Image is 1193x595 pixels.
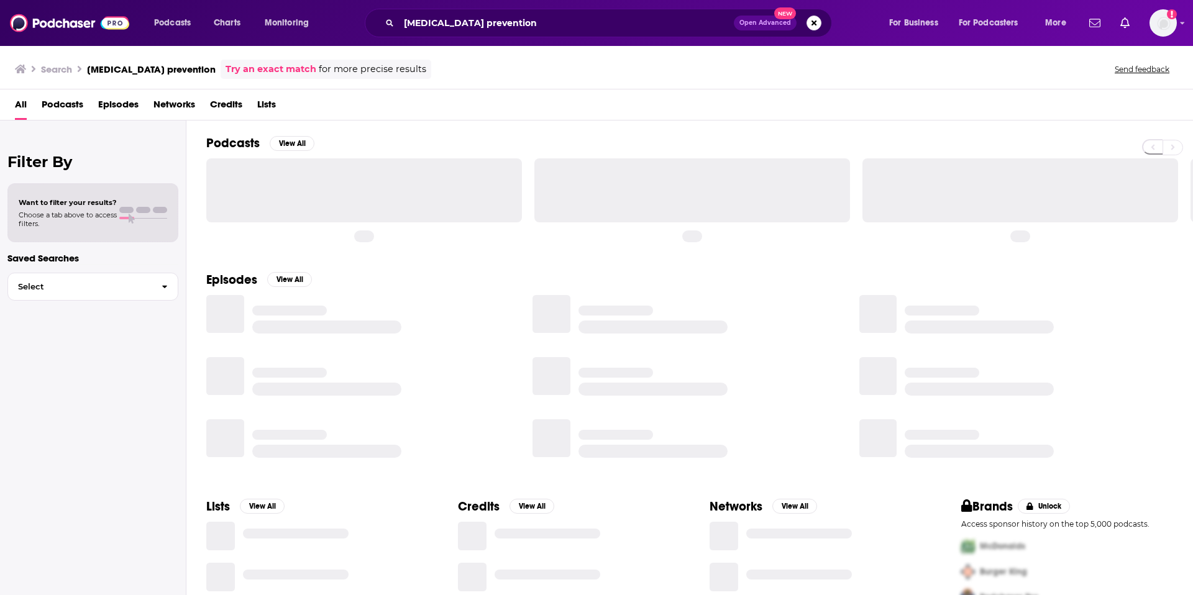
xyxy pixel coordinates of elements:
button: Unlock [1018,499,1071,514]
a: Lists [257,94,276,120]
button: Open AdvancedNew [734,16,797,30]
a: NetworksView All [710,499,817,514]
button: open menu [1036,13,1082,33]
a: Podcasts [42,94,83,120]
img: User Profile [1150,9,1177,37]
a: Episodes [98,94,139,120]
button: Send feedback [1111,64,1173,75]
span: Logged in as ldigiovine [1150,9,1177,37]
a: Networks [153,94,195,120]
h2: Networks [710,499,762,514]
span: Burger King [980,566,1027,577]
button: open menu [951,13,1036,33]
p: Access sponsor history on the top 5,000 podcasts. [961,519,1173,529]
button: View All [270,136,314,151]
a: Try an exact match [226,62,316,76]
span: New [774,7,797,19]
button: View All [267,272,312,287]
button: View All [240,499,285,514]
button: Show profile menu [1150,9,1177,37]
h3: Search [41,63,72,75]
img: Second Pro Logo [956,559,980,584]
span: for more precise results [319,62,426,76]
button: open menu [880,13,954,33]
svg: Add a profile image [1167,9,1177,19]
h2: Episodes [206,272,257,288]
div: Search podcasts, credits, & more... [377,9,844,37]
span: Charts [214,14,240,32]
h2: Filter By [7,153,178,171]
button: View All [510,499,554,514]
span: More [1045,14,1066,32]
a: ListsView All [206,499,285,514]
span: Want to filter your results? [19,198,117,207]
a: Show notifications dropdown [1115,12,1135,34]
a: EpisodesView All [206,272,312,288]
span: For Business [889,14,938,32]
button: View All [772,499,817,514]
a: CreditsView All [458,499,554,514]
p: Saved Searches [7,252,178,264]
a: Show notifications dropdown [1084,12,1105,34]
input: Search podcasts, credits, & more... [399,13,734,33]
span: Select [8,283,152,291]
img: Podchaser - Follow, Share and Rate Podcasts [10,11,129,35]
button: open menu [256,13,325,33]
span: Open Advanced [739,20,791,26]
span: Choose a tab above to access filters. [19,211,117,228]
h2: Podcasts [206,135,260,151]
a: Charts [206,13,248,33]
h2: Lists [206,499,230,514]
button: open menu [145,13,207,33]
span: McDonalds [980,541,1025,552]
span: Podcasts [154,14,191,32]
span: Monitoring [265,14,309,32]
a: PodcastsView All [206,135,314,151]
h2: Credits [458,499,500,514]
img: First Pro Logo [956,534,980,559]
a: All [15,94,27,120]
a: Credits [210,94,242,120]
button: Select [7,273,178,301]
h3: [MEDICAL_DATA] prevention [87,63,216,75]
h2: Brands [961,499,1013,514]
span: For Podcasters [959,14,1018,32]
